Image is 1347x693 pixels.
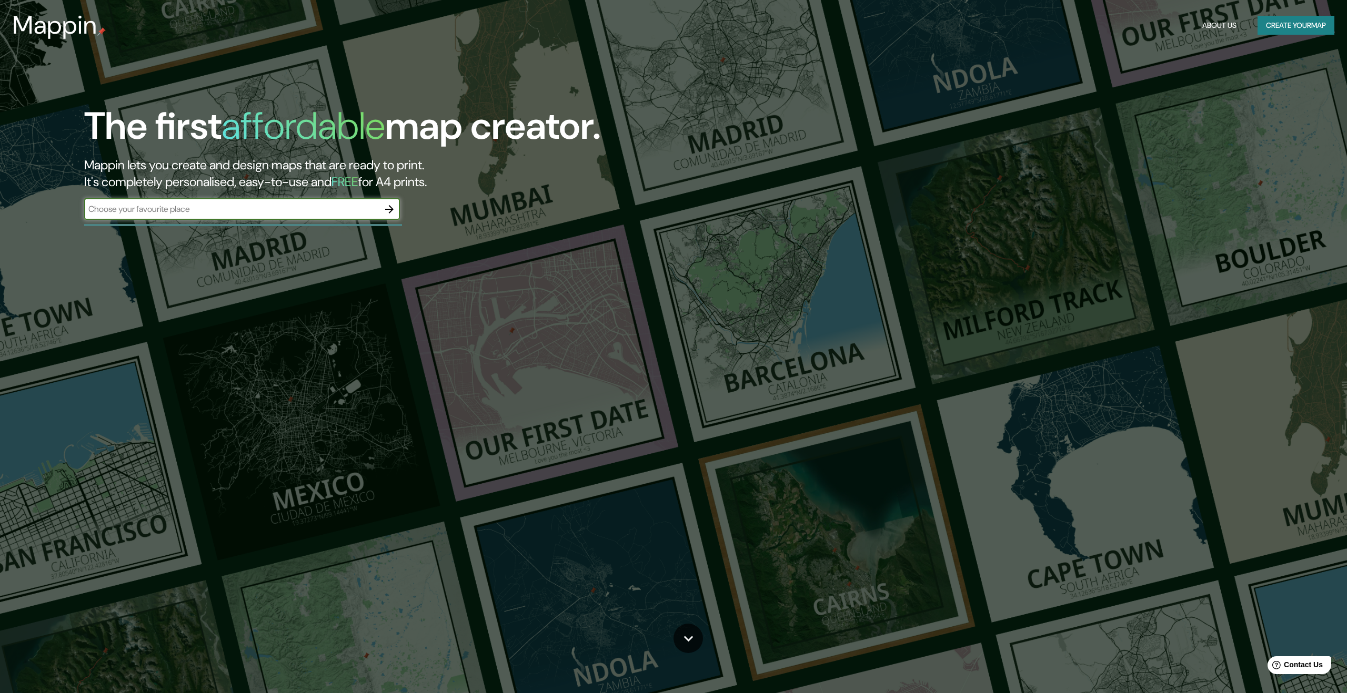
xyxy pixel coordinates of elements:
[84,203,379,215] input: Choose your favourite place
[1258,16,1334,35] button: Create yourmap
[84,104,601,157] h1: The first map creator.
[13,11,97,40] h3: Mappin
[84,157,758,190] h2: Mappin lets you create and design maps that are ready to print. It's completely personalised, eas...
[97,27,106,36] img: mappin-pin
[222,101,385,150] h1: affordable
[1253,652,1335,681] iframe: Help widget launcher
[331,174,358,190] h5: FREE
[1198,16,1241,35] button: About Us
